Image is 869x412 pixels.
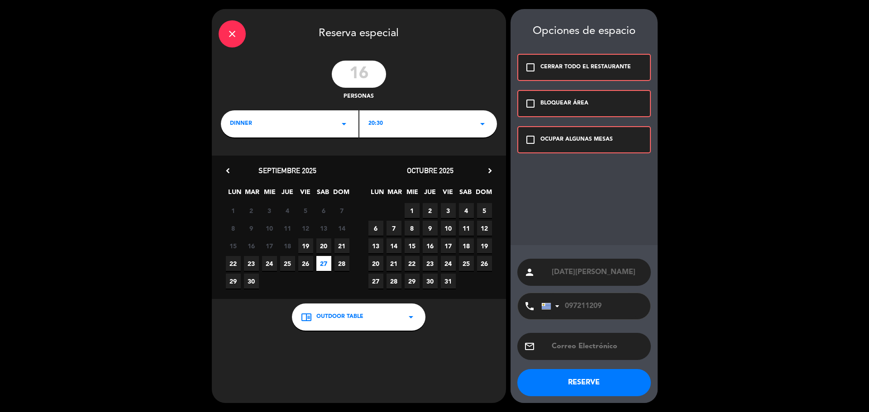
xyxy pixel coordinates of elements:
span: 18 [280,238,295,253]
span: 27 [316,256,331,271]
span: septiembre 2025 [258,166,316,175]
span: DOM [476,187,491,202]
div: Uruguay: +598 [542,294,563,319]
span: 24 [262,256,277,271]
span: 8 [405,221,420,236]
span: 26 [477,256,492,271]
span: 18 [459,238,474,253]
span: 17 [441,238,456,253]
span: MAR [387,187,402,202]
span: JUE [280,187,295,202]
span: SAB [315,187,330,202]
span: SAB [458,187,473,202]
input: Correo Electrónico [551,340,644,353]
span: 3 [262,203,277,218]
span: LUN [227,187,242,202]
span: 6 [368,221,383,236]
span: 13 [368,238,383,253]
i: person [524,267,535,278]
span: 29 [405,274,420,289]
span: 1 [226,203,241,218]
span: 25 [280,256,295,271]
span: 2 [244,203,259,218]
i: close [227,28,238,39]
span: 11 [459,221,474,236]
span: 20 [368,256,383,271]
span: 9 [244,221,259,236]
input: 0 [332,61,386,88]
div: Reserva especial [212,9,506,56]
i: chrome_reader_mode [301,312,312,322]
span: 16 [244,238,259,253]
input: Nombre [551,266,644,279]
span: 14 [387,238,401,253]
span: 22 [405,256,420,271]
span: dinner [230,119,252,128]
span: 15 [226,238,241,253]
i: email [524,341,535,352]
span: 5 [477,203,492,218]
span: 20:30 [368,119,383,128]
span: MAR [245,187,260,202]
span: 25 [459,256,474,271]
span: 28 [387,274,401,289]
span: 6 [316,203,331,218]
span: 11 [280,221,295,236]
div: OCUPAR ALGUNAS MESAS [540,135,613,144]
span: 12 [477,221,492,236]
span: 7 [387,221,401,236]
span: 30 [244,274,259,289]
input: Teléfono [541,293,641,319]
span: MIE [263,187,277,202]
span: 7 [334,203,349,218]
span: 2 [423,203,438,218]
div: CERRAR TODO EL RESTAURANTE [540,63,631,72]
span: 1 [405,203,420,218]
span: 17 [262,238,277,253]
i: check_box_outline_blank [525,62,536,73]
span: octubre 2025 [407,166,454,175]
span: 8 [226,221,241,236]
span: OUTDOOR TABLE [316,313,363,322]
button: RESERVE [517,369,651,396]
span: DOM [333,187,348,202]
i: chevron_left [223,166,233,175]
span: 4 [280,203,295,218]
span: 30 [423,274,438,289]
span: 24 [441,256,456,271]
i: arrow_drop_down [339,118,349,129]
span: 10 [441,221,456,236]
i: check_box_outline_blank [525,134,536,145]
span: 21 [334,238,349,253]
span: JUE [423,187,438,202]
span: 5 [298,203,313,218]
span: 27 [368,274,383,289]
i: arrow_drop_down [406,312,416,322]
span: MIE [405,187,420,202]
span: 3 [441,203,456,218]
span: 22 [226,256,241,271]
span: 19 [477,238,492,253]
span: 16 [423,238,438,253]
span: LUN [370,187,385,202]
span: 23 [244,256,259,271]
span: personas [344,92,374,101]
i: check_box_outline_blank [525,98,536,109]
span: 31 [441,274,456,289]
span: VIE [440,187,455,202]
span: 23 [423,256,438,271]
span: 13 [316,221,331,236]
i: arrow_drop_down [477,118,488,129]
span: 14 [334,221,349,236]
i: chevron_right [485,166,495,175]
span: 10 [262,221,277,236]
div: BLOQUEAR ÁREA [540,99,588,108]
span: 12 [298,221,313,236]
span: VIE [298,187,313,202]
span: 21 [387,256,401,271]
span: 19 [298,238,313,253]
span: 15 [405,238,420,253]
span: 29 [226,274,241,289]
i: phone [524,301,535,312]
span: 20 [316,238,331,253]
